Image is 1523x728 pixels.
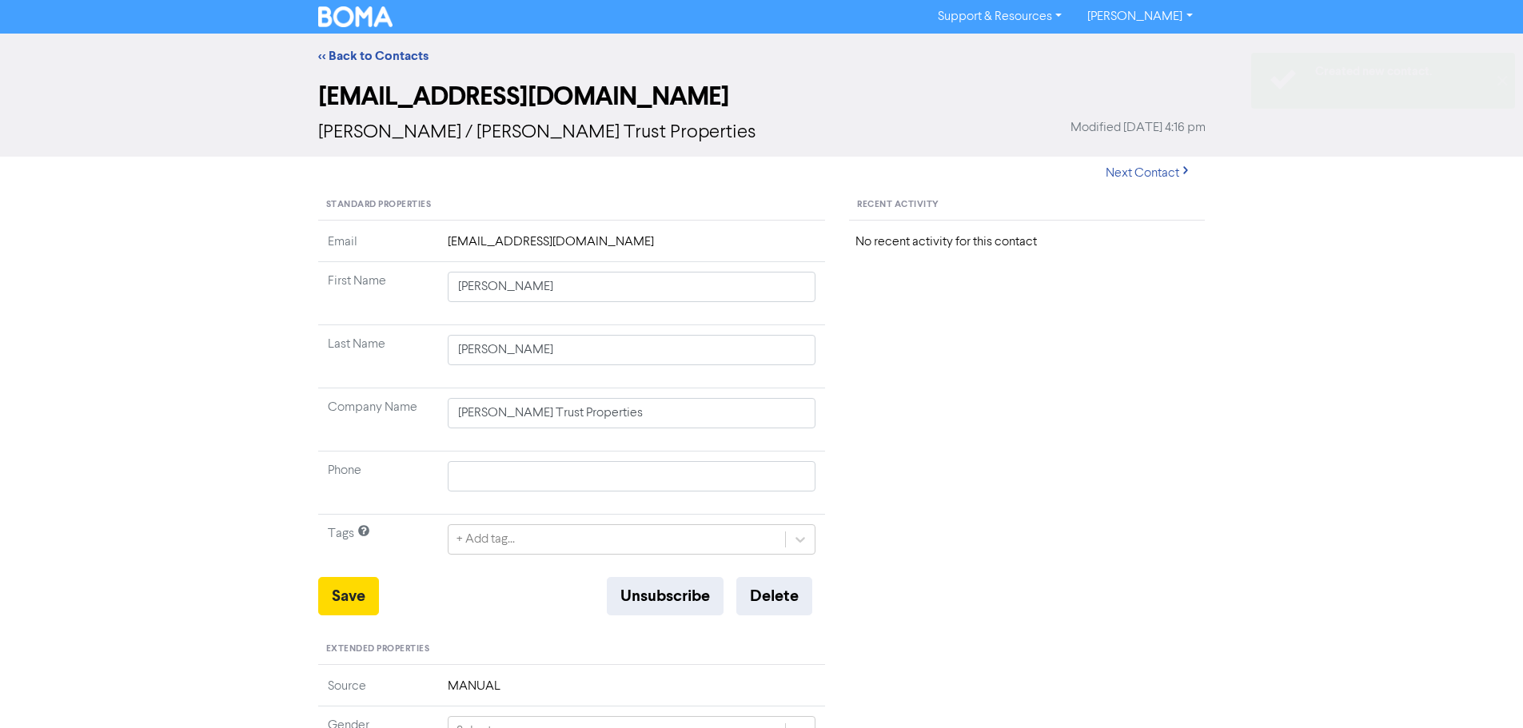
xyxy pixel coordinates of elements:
[1092,157,1206,190] button: Next Contact
[1315,63,1487,80] div: Created new contact.
[318,677,438,706] td: Source
[318,82,1206,112] h2: [EMAIL_ADDRESS][DOMAIN_NAME]
[1074,4,1205,30] a: [PERSON_NAME]
[438,677,826,706] td: MANUAL
[318,635,826,665] div: Extended Properties
[318,262,438,325] td: First Name
[318,190,826,221] div: Standard Properties
[318,577,379,615] button: Save
[849,190,1205,221] div: Recent Activity
[438,233,826,262] td: [EMAIL_ADDRESS][DOMAIN_NAME]
[925,4,1074,30] a: Support & Resources
[318,6,393,27] img: BOMA Logo
[318,325,438,388] td: Last Name
[457,530,515,549] div: + Add tag...
[318,123,756,142] span: [PERSON_NAME] / [PERSON_NAME] Trust Properties
[318,233,438,262] td: Email
[318,515,438,578] td: Tags
[1443,651,1523,728] iframe: Chat Widget
[318,388,438,452] td: Company Name
[1070,118,1206,137] span: Modified [DATE] 4:16 pm
[318,48,429,64] a: << Back to Contacts
[736,577,812,615] button: Delete
[318,452,438,515] td: Phone
[855,233,1198,252] div: No recent activity for this contact
[607,577,724,615] button: Unsubscribe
